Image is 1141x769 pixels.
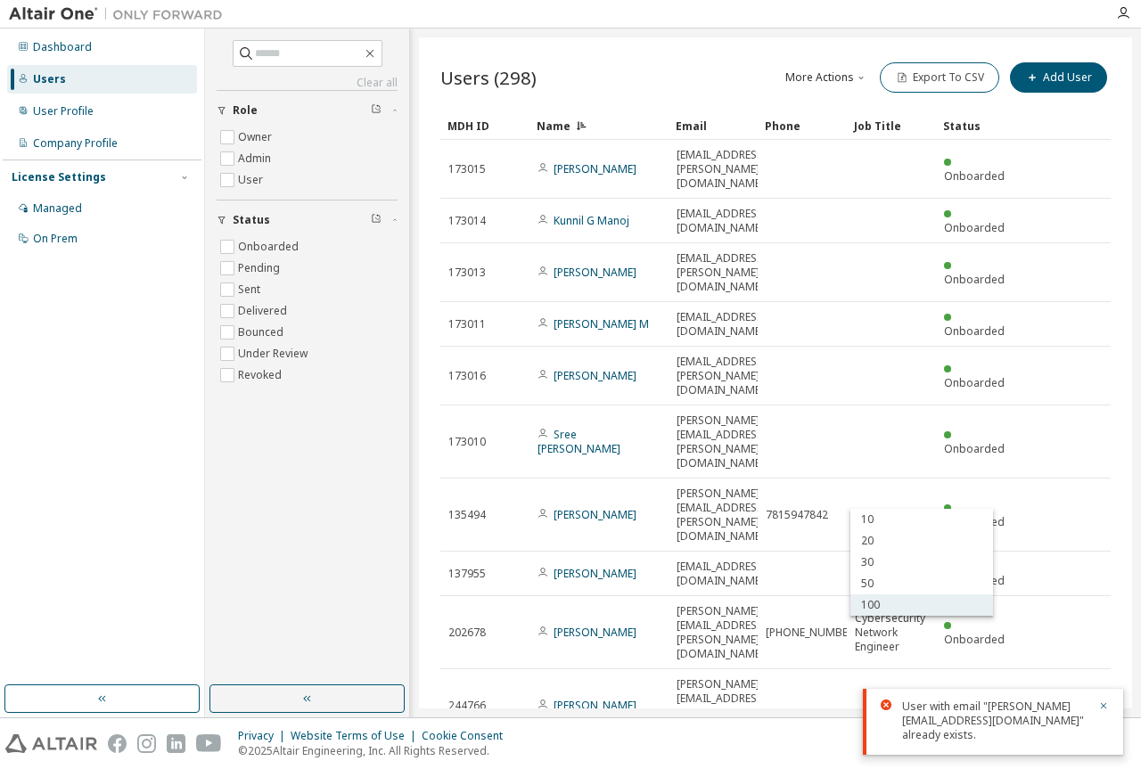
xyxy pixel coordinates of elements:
[238,148,275,169] label: Admin
[448,369,486,383] span: 173016
[5,734,97,753] img: altair_logo.svg
[677,677,767,734] span: [PERSON_NAME][EMAIL_ADDRESS][PERSON_NAME][DOMAIN_NAME]
[448,266,486,280] span: 173013
[238,169,267,191] label: User
[422,729,513,743] div: Cookie Consent
[196,734,222,753] img: youtube.svg
[677,251,767,294] span: [EMAIL_ADDRESS][PERSON_NAME][DOMAIN_NAME]
[902,699,1088,742] div: User with email "[PERSON_NAME][EMAIL_ADDRESS][DOMAIN_NAME]" already exists.
[448,699,486,713] span: 244766
[217,91,398,130] button: Role
[784,62,869,93] button: More Actions
[238,279,264,300] label: Sent
[440,65,537,90] span: Users (298)
[238,322,287,343] label: Bounced
[944,168,1005,184] span: Onboarded
[854,111,929,140] div: Job Title
[855,611,928,654] span: Cybersecurity Network Engineer
[291,729,422,743] div: Website Terms of Use
[677,310,767,339] span: [EMAIL_ADDRESS][DOMAIN_NAME]
[677,560,767,588] span: [EMAIL_ADDRESS][DOMAIN_NAME]
[677,148,767,191] span: [EMAIL_ADDRESS][PERSON_NAME][DOMAIN_NAME]
[108,734,127,753] img: facebook.svg
[217,76,398,90] a: Clear all
[233,213,270,227] span: Status
[676,111,751,140] div: Email
[677,604,767,661] span: [PERSON_NAME][EMAIL_ADDRESS][PERSON_NAME][DOMAIN_NAME]
[677,413,767,470] span: [PERSON_NAME][EMAIL_ADDRESS][PERSON_NAME][DOMAIN_NAME]
[554,213,629,228] a: Kunnil G Manoj
[33,136,118,151] div: Company Profile
[677,355,767,397] span: [EMAIL_ADDRESS][PERSON_NAME][DOMAIN_NAME]
[448,162,486,176] span: 173015
[537,111,661,140] div: Name
[238,364,285,386] label: Revoked
[554,507,636,522] a: [PERSON_NAME]
[944,272,1005,287] span: Onboarded
[33,201,82,216] div: Managed
[238,343,311,364] label: Under Review
[880,62,999,93] button: Export To CSV
[238,236,302,258] label: Onboarded
[554,316,649,331] a: [PERSON_NAME] M
[447,111,522,140] div: MDH ID
[448,435,486,449] span: 173010
[233,103,258,118] span: Role
[217,200,398,240] button: Status
[238,258,283,279] label: Pending
[238,300,291,322] label: Delivered
[33,104,94,119] div: User Profile
[448,214,486,228] span: 173014
[554,625,636,640] a: [PERSON_NAME]
[554,566,636,581] a: [PERSON_NAME]
[554,368,636,383] a: [PERSON_NAME]
[850,509,993,530] div: 10
[137,734,156,753] img: instagram.svg
[238,743,513,758] p: © 2025 Altair Engineering, Inc. All Rights Reserved.
[855,508,899,522] span: Engineer
[850,573,993,594] div: 50
[766,626,858,640] span: [PHONE_NUMBER]
[850,530,993,552] div: 20
[944,375,1005,390] span: Onboarded
[238,729,291,743] div: Privacy
[850,594,993,616] div: 100
[448,626,486,640] span: 202678
[765,111,840,140] div: Phone
[33,72,66,86] div: Users
[448,567,486,581] span: 137955
[677,487,767,544] span: [PERSON_NAME][EMAIL_ADDRESS][PERSON_NAME][DOMAIN_NAME]
[1010,62,1107,93] button: Add User
[448,317,486,331] span: 173011
[448,508,486,522] span: 135494
[167,734,185,753] img: linkedin.svg
[944,441,1005,456] span: Onboarded
[371,213,382,227] span: Clear filter
[944,323,1005,339] span: Onboarded
[371,103,382,118] span: Clear filter
[944,632,1005,647] span: Onboarded
[554,161,636,176] a: [PERSON_NAME]
[33,40,92,54] div: Dashboard
[677,207,767,235] span: [EMAIL_ADDRESS][DOMAIN_NAME]
[9,5,232,23] img: Altair One
[33,232,78,246] div: On Prem
[943,111,1018,140] div: Status
[12,170,106,184] div: License Settings
[238,127,275,148] label: Owner
[554,698,636,713] a: [PERSON_NAME]
[766,508,828,522] span: 7815947842
[554,265,636,280] a: [PERSON_NAME]
[850,552,993,573] div: 30
[538,427,620,456] a: Sree [PERSON_NAME]
[944,220,1005,235] span: Onboarded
